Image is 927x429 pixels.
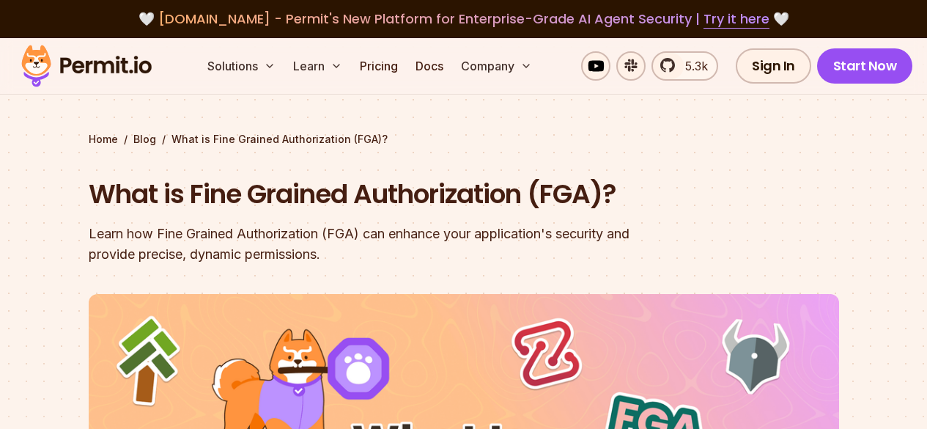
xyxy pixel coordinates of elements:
[89,224,651,265] div: Learn how Fine Grained Authorization (FGA) can enhance your application's security and provide pr...
[287,51,348,81] button: Learn
[89,132,118,147] a: Home
[817,48,913,84] a: Start Now
[703,10,769,29] a: Try it here
[202,51,281,81] button: Solutions
[354,51,404,81] a: Pricing
[35,9,892,29] div: 🤍 🤍
[676,57,708,75] span: 5.3k
[158,10,769,28] span: [DOMAIN_NAME] - Permit's New Platform for Enterprise-Grade AI Agent Security |
[133,132,156,147] a: Blog
[651,51,718,81] a: 5.3k
[15,41,158,91] img: Permit logo
[89,176,651,213] h1: What is Fine Grained Authorization (FGA)?
[455,51,538,81] button: Company
[410,51,449,81] a: Docs
[736,48,811,84] a: Sign In
[89,132,839,147] div: / /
